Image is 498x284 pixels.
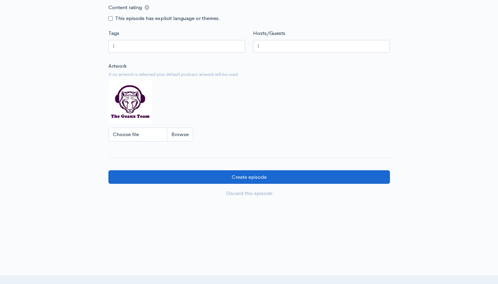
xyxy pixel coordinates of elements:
label: Content rating [108,1,142,15]
input: Enter the names of the people that appeared on this episode [257,42,259,50]
a: Discard this episode [108,187,390,200]
label: This episode has explicit language or themes. [115,15,220,22]
label: Hosts/Guests [253,29,285,37]
input: Create episode [108,170,390,184]
small: If no artwork is selected your default podcast artwork will be used [108,71,390,78]
label: Artwork [108,62,127,70]
label: Tags [108,29,119,37]
input: Enter tags for this episode [113,42,114,50]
